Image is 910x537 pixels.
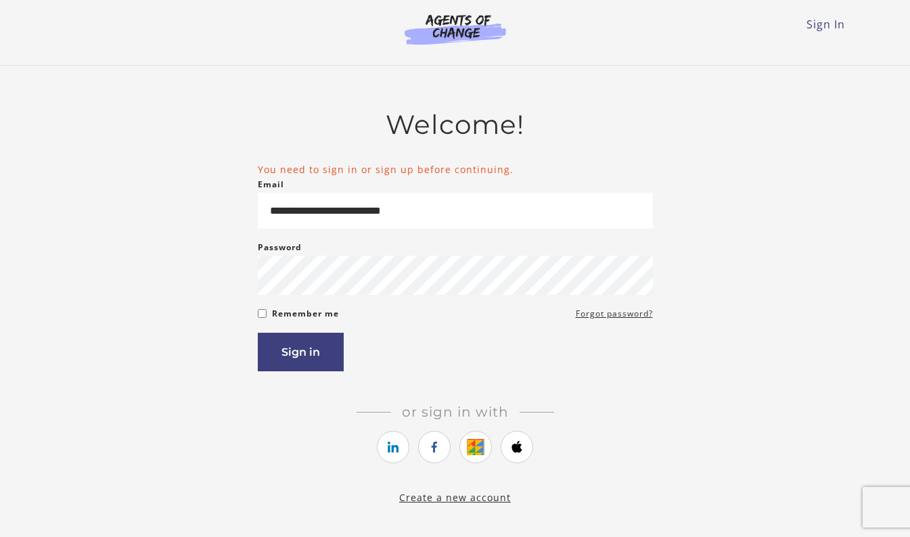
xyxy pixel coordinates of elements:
[258,177,284,193] label: Email
[377,431,409,463] a: https://courses.thinkific.com/users/auth/linkedin?ss%5Breferral%5D=&ss%5Buser_return_to%5D=%2Fenr...
[418,431,451,463] a: https://courses.thinkific.com/users/auth/facebook?ss%5Breferral%5D=&ss%5Buser_return_to%5D=%2Fenr...
[258,109,653,141] h2: Welcome!
[391,404,520,420] span: Or sign in with
[501,431,533,463] a: https://courses.thinkific.com/users/auth/apple?ss%5Breferral%5D=&ss%5Buser_return_to%5D=%2Fenroll...
[258,239,302,256] label: Password
[399,491,511,504] a: Create a new account
[806,17,845,32] a: Sign In
[272,306,339,322] label: Remember me
[576,306,653,322] a: Forgot password?
[459,431,492,463] a: https://courses.thinkific.com/users/auth/google?ss%5Breferral%5D=&ss%5Buser_return_to%5D=%2Fenrol...
[258,333,344,371] button: Sign in
[390,14,520,45] img: Agents of Change Logo
[258,162,653,177] li: You need to sign in or sign up before continuing.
